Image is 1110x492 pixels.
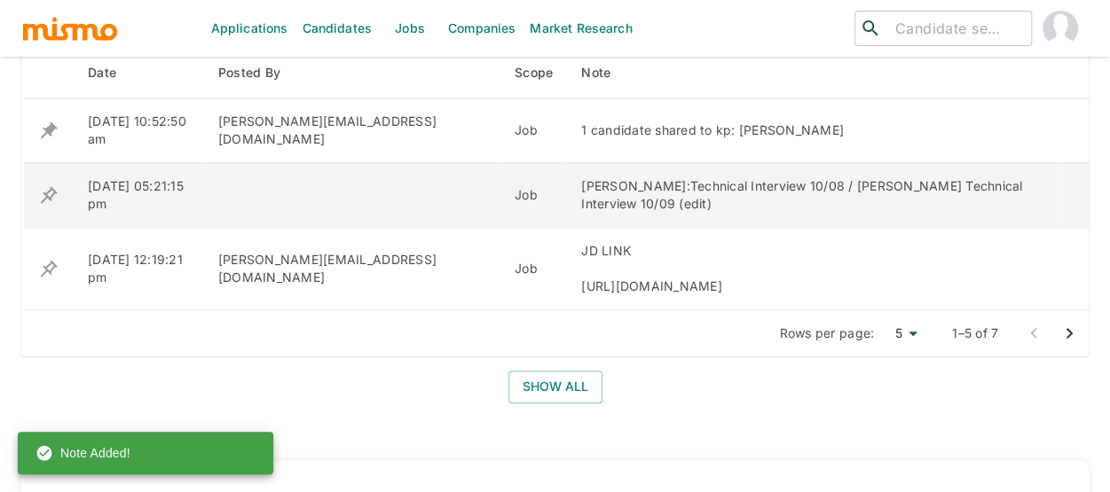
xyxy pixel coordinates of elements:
th: Date [74,48,204,98]
p: 1–5 of 7 [952,324,998,342]
img: logo [21,15,119,42]
td: [PERSON_NAME][EMAIL_ADDRESS][DOMAIN_NAME] [204,98,500,163]
td: [PERSON_NAME][EMAIL_ADDRESS][DOMAIN_NAME] [204,228,500,310]
div: JD LINK [URL][DOMAIN_NAME] [581,242,1046,295]
div: Note Added! [35,437,130,469]
input: Candidate search [888,16,1024,41]
button: Show all [508,371,602,403]
img: Maia Reyes [1043,11,1078,46]
td: [DATE] 10:52:50 am [74,98,204,163]
th: Scope [500,48,567,98]
td: [DATE] 12:19:21 pm [74,228,204,310]
div: [PERSON_NAME]:Technical Interview 10/08 / [PERSON_NAME] Technical Interview 10/09 (edit) [581,177,1046,213]
td: [DATE] 05:21:15 pm [74,163,204,228]
td: Job [500,163,567,228]
table: enhanced table [21,48,1089,310]
th: Note [567,48,1060,98]
button: Go to next page [1051,316,1087,351]
td: Job [500,228,567,310]
th: Posted By [204,48,500,98]
td: Job [500,98,567,163]
div: 5 [881,321,924,347]
div: 1 candidate shared to kp: [PERSON_NAME] [581,121,1046,139]
p: Rows per page: [780,324,875,342]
